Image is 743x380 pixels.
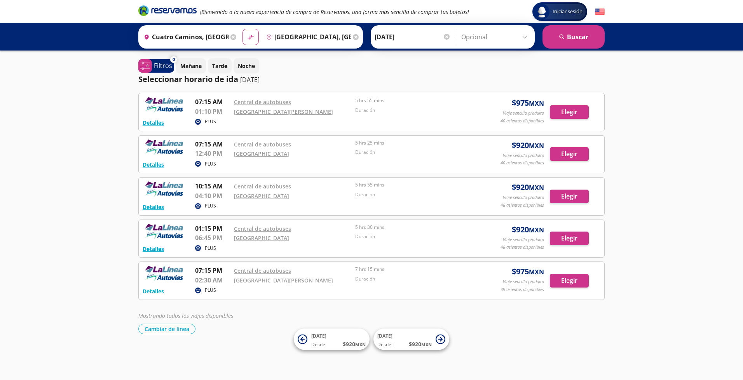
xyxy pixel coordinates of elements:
span: Desde: [377,341,392,348]
p: 39 asientos disponibles [501,286,544,293]
a: Central de autobuses [234,183,291,190]
button: Buscar [542,25,605,49]
small: MXN [529,141,544,150]
button: Cambiar de línea [138,324,195,334]
p: Viaje sencillo p/adulto [503,152,544,159]
small: MXN [355,342,366,347]
p: 10:15 AM [195,181,230,191]
p: Duración [355,191,473,198]
p: PLUS [205,160,216,167]
small: MXN [529,183,544,192]
p: 04:10 PM [195,191,230,200]
p: 12:40 PM [195,149,230,158]
p: PLUS [205,118,216,125]
p: PLUS [205,287,216,294]
p: Duración [355,107,473,114]
button: Elegir [550,274,589,288]
input: Buscar Origen [141,27,228,47]
button: [DATE]Desde:$920MXN [294,329,370,350]
p: Viaje sencillo p/adulto [503,279,544,285]
p: Tarde [212,62,227,70]
p: 06:45 PM [195,233,230,242]
a: [GEOGRAPHIC_DATA][PERSON_NAME] [234,277,333,284]
em: Mostrando todos los viajes disponibles [138,312,233,319]
p: 5 hrs 25 mins [355,139,473,146]
p: 5 hrs 55 mins [355,97,473,104]
p: 07:15 PM [195,266,230,275]
a: [GEOGRAPHIC_DATA] [234,192,289,200]
p: Noche [238,62,255,70]
p: 07:15 AM [195,139,230,149]
a: [GEOGRAPHIC_DATA] [234,234,289,242]
button: Elegir [550,190,589,203]
p: Filtros [154,61,172,70]
p: Viaje sencillo p/adulto [503,110,544,117]
span: [DATE] [311,333,326,339]
p: [DATE] [240,75,260,84]
span: $ 920 [512,224,544,235]
a: Central de autobuses [234,225,291,232]
p: 40 asientos disponibles [501,160,544,166]
button: Detalles [143,287,164,295]
p: PLUS [205,202,216,209]
p: 7 hrs 15 mins [355,266,473,273]
a: Brand Logo [138,5,197,19]
p: 5 hrs 55 mins [355,181,473,188]
input: Elegir Fecha [375,27,451,47]
p: Seleccionar horario de ida [138,73,238,85]
p: Duración [355,275,473,282]
button: Elegir [550,105,589,119]
button: Mañana [176,58,206,73]
small: MXN [529,99,544,108]
span: $ 920 [409,340,432,348]
p: PLUS [205,245,216,252]
span: 0 [173,56,175,63]
button: Detalles [143,245,164,253]
span: [DATE] [377,333,392,339]
button: [DATE]Desde:$920MXN [373,329,449,350]
button: English [595,7,605,17]
i: Brand Logo [138,5,197,16]
p: Duración [355,149,473,156]
p: 40 asientos disponibles [501,118,544,124]
span: Desde: [311,341,326,348]
button: Detalles [143,160,164,169]
button: Elegir [550,147,589,161]
img: RESERVAMOS [143,139,185,155]
img: RESERVAMOS [143,181,185,197]
em: ¡Bienvenido a la nueva experiencia de compra de Reservamos, una forma más sencilla de comprar tus... [200,8,469,16]
p: Mañana [180,62,202,70]
span: $ 975 [512,97,544,109]
img: RESERVAMOS [143,266,185,281]
input: Buscar Destino [263,27,351,47]
small: MXN [421,342,432,347]
p: Viaje sencillo p/adulto [503,237,544,243]
a: [GEOGRAPHIC_DATA] [234,150,289,157]
button: Tarde [208,58,232,73]
p: 48 asientos disponibles [501,202,544,209]
a: Central de autobuses [234,141,291,148]
button: 0Filtros [138,59,174,73]
p: 48 asientos disponibles [501,244,544,251]
a: Central de autobuses [234,98,291,106]
button: Detalles [143,203,164,211]
button: Noche [234,58,259,73]
img: RESERVAMOS [143,224,185,239]
span: $ 975 [512,266,544,277]
p: 01:10 PM [195,107,230,116]
span: $ 920 [512,181,544,193]
img: RESERVAMOS [143,97,185,113]
p: 5 hrs 30 mins [355,224,473,231]
span: Iniciar sesión [549,8,586,16]
p: 01:15 PM [195,224,230,233]
a: [GEOGRAPHIC_DATA][PERSON_NAME] [234,108,333,115]
span: $ 920 [512,139,544,151]
small: MXN [529,226,544,234]
p: Viaje sencillo p/adulto [503,194,544,201]
a: Central de autobuses [234,267,291,274]
p: Duración [355,233,473,240]
span: $ 920 [343,340,366,348]
input: Opcional [461,27,531,47]
p: 07:15 AM [195,97,230,106]
button: Detalles [143,119,164,127]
